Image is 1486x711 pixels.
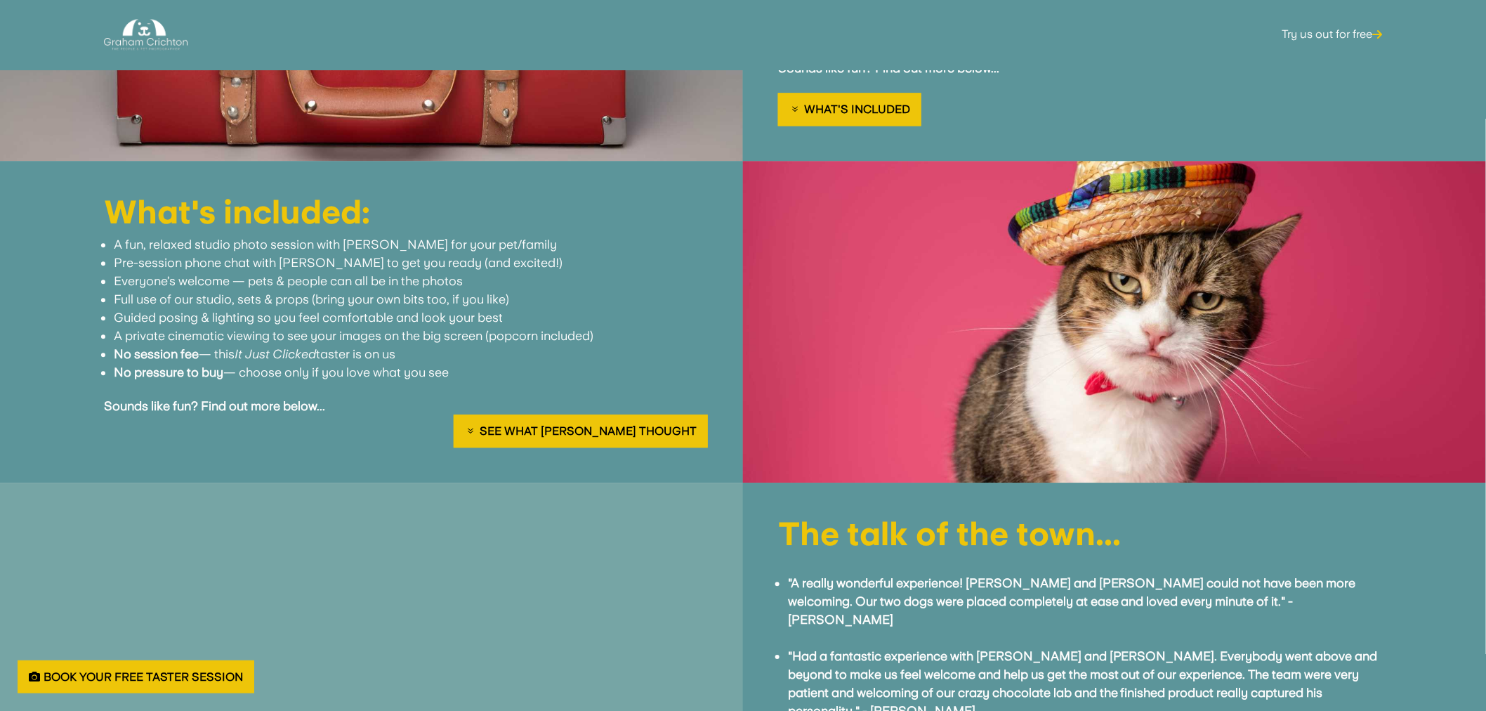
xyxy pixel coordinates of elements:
strong: No session fee [114,346,199,361]
strong: "A really wonderful experience! [PERSON_NAME] and [PERSON_NAME] could not have been more welcomin... [788,575,1356,627]
li: A private cinematic viewing to see your images on the big screen (popcorn included) [114,327,708,345]
li: Full use of our studio, sets & props (bring your own bits too, if you like) [114,290,708,308]
strong: Sounds like fun? Find out more below... [104,398,325,413]
a: See what [PERSON_NAME] thought [454,415,708,448]
a: Book Your Free Taster Session [18,660,254,693]
em: It Just Clicked [235,346,316,361]
strong: Sounds like fun? Find out more below... [778,60,999,75]
h1: What's included: [104,196,708,235]
a: What's Included [778,93,921,126]
strong: No pressure to buy [114,365,223,379]
li: A fun, relaxed studio photo session with [PERSON_NAME] for your pet/family [114,235,708,254]
li: — this taster is on us [114,345,708,363]
li: — choose only if you love what you see [114,363,708,381]
a: Try us out for free [1282,7,1382,62]
li: Guided posing & lighting so you feel comfortable and look your best [114,308,708,327]
h1: The talk of the town... [778,518,1382,557]
li: Everyone’s welcome — pets & people can all be in the photos [114,272,708,290]
img: Graham Crichton Photography Logo - Graham Crichton - Belfast Family & Pet Photography Studio [104,15,187,54]
li: Pre-session phone chat with [PERSON_NAME] to get you ready (and excited!) [114,254,708,272]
